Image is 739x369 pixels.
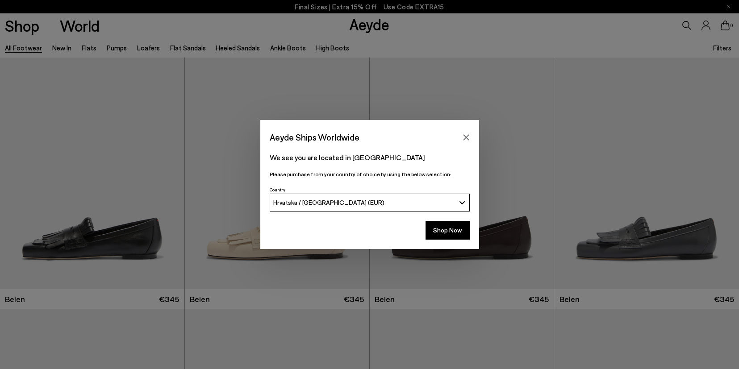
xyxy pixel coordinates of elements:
span: Hrvatska / [GEOGRAPHIC_DATA] (EUR) [273,199,384,206]
p: We see you are located in [GEOGRAPHIC_DATA] [270,152,470,163]
button: Shop Now [426,221,470,240]
button: Close [459,131,473,144]
span: Country [270,187,285,192]
p: Please purchase from your country of choice by using the below selection: [270,170,470,178]
span: Aeyde Ships Worldwide [270,129,359,145]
